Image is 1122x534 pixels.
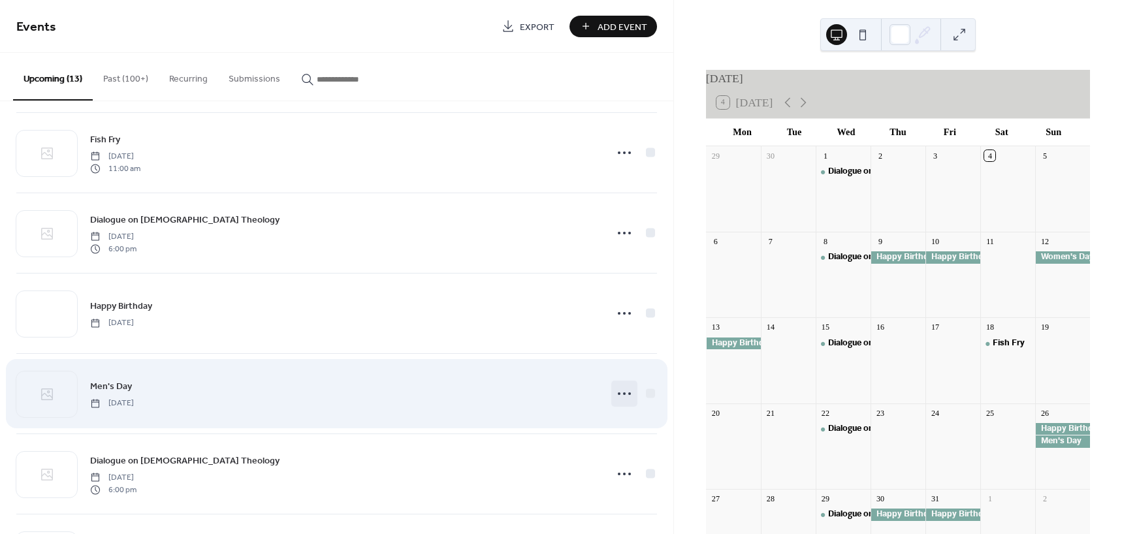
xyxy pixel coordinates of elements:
div: 12 [1040,236,1051,247]
div: 8 [820,236,831,247]
span: Events [16,14,56,40]
div: 3 [929,150,940,161]
div: 6 [710,236,721,247]
span: 6:00 pm [90,484,136,495]
div: Happy Birthday [871,509,925,520]
div: Happy Birthday [925,509,980,520]
div: Dialogue on [DEMOGRAPHIC_DATA] Theology [828,509,1008,520]
div: 9 [874,236,886,247]
span: 11:00 am [90,163,140,174]
div: Thu [872,119,923,146]
div: 16 [874,322,886,333]
div: Tue [768,119,820,146]
div: Dialogue on [DEMOGRAPHIC_DATA] Theology [828,166,1008,178]
a: Fish Fry [90,132,120,147]
div: 30 [765,150,776,161]
div: Wed [820,119,872,146]
div: 24 [929,407,940,418]
div: 15 [820,322,831,333]
div: Dialogue on Christian Theology [816,338,871,349]
div: 2 [1040,494,1051,505]
div: 7 [765,236,776,247]
div: Dialogue on Christian Theology [816,166,871,178]
span: Fish Fry [90,133,120,147]
span: [DATE] [90,398,134,409]
span: [DATE] [90,151,140,163]
div: Mon [716,119,768,146]
div: 23 [874,407,886,418]
div: Dialogue on [DEMOGRAPHIC_DATA] Theology [828,251,1008,263]
button: Add Event [569,16,657,37]
div: 11 [984,236,995,247]
div: 22 [820,407,831,418]
div: 2 [874,150,886,161]
div: 1 [984,494,995,505]
div: 4 [984,150,995,161]
div: 26 [1040,407,1051,418]
span: [DATE] [90,472,136,484]
div: Dialogue on Christian Theology [816,251,871,263]
div: 5 [1040,150,1051,161]
div: Women's Day Kick-off Luncheon [1035,251,1090,263]
span: Men's Day [90,380,132,394]
div: Sun [1028,119,1080,146]
div: [DATE] [706,70,1090,87]
div: 29 [820,494,831,505]
div: Happy Birthday [925,251,980,263]
button: Upcoming (13) [13,53,93,101]
div: 29 [710,150,721,161]
div: 13 [710,322,721,333]
div: Dialogue on [DEMOGRAPHIC_DATA] Theology [828,338,1008,349]
div: Fish Fry [980,338,1035,349]
div: Happy Birthday [1035,423,1090,435]
div: Sat [976,119,1027,146]
div: Happy Birthday [871,251,925,263]
span: Dialogue on [DEMOGRAPHIC_DATA] Theology [90,454,280,468]
a: Export [492,16,564,37]
span: Dialogue on [DEMOGRAPHIC_DATA] Theology [90,213,280,227]
a: Dialogue on [DEMOGRAPHIC_DATA] Theology [90,453,280,468]
div: Dialogue on [DEMOGRAPHIC_DATA] Theology [828,423,1008,435]
div: 14 [765,322,776,333]
button: Recurring [159,53,218,99]
button: Submissions [218,53,291,99]
span: 6:00 pm [90,243,136,255]
a: Men's Day [90,379,132,394]
a: Dialogue on [DEMOGRAPHIC_DATA] Theology [90,212,280,227]
div: Dialogue on Christian Theology [816,509,871,520]
div: Fish Fry [993,338,1025,349]
a: Happy Birthday [90,298,152,313]
div: Dialogue on Christian Theology [816,423,871,435]
button: Past (100+) [93,53,159,99]
span: Export [520,20,554,34]
span: [DATE] [90,231,136,243]
div: 30 [874,494,886,505]
div: 17 [929,322,940,333]
div: Men's Day [1035,435,1090,447]
span: [DATE] [90,317,134,329]
div: 10 [929,236,940,247]
div: 28 [765,494,776,505]
div: 18 [984,322,995,333]
div: 21 [765,407,776,418]
div: Happy Birthday [706,338,761,349]
div: 19 [1040,322,1051,333]
span: Add Event [598,20,647,34]
div: 25 [984,407,995,418]
div: 31 [929,494,940,505]
span: Happy Birthday [90,300,152,313]
div: 1 [820,150,831,161]
div: Fri [924,119,976,146]
div: 20 [710,407,721,418]
div: 27 [710,494,721,505]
